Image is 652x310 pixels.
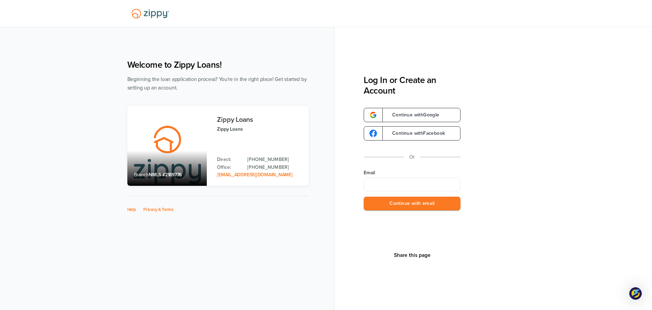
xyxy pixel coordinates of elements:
[217,164,240,171] p: Office:
[134,172,149,178] span: Branch
[247,156,302,163] a: Direct Phone: 512-975-2947
[217,172,292,178] a: Email Address: zippyguide@zippymh.com
[217,116,302,124] h3: Zippy Loans
[364,126,460,141] a: google-logoContinue withFacebook
[217,156,240,163] p: Direct:
[143,207,174,212] a: Privacy & Terms
[364,197,460,211] button: Continue with email
[217,125,302,133] p: Zippy Loans
[127,60,309,70] h1: Welcome to Zippy Loans!
[149,172,182,178] span: NMLS #2189776
[392,252,433,259] button: Share This Page
[410,153,415,161] p: Or
[385,113,439,117] span: Continue with Google
[127,76,307,91] span: Beginning the loan application process? You're in the right place! Get started by setting up an a...
[364,75,460,96] h3: Log In or Create an Account
[127,207,136,212] a: Help
[385,131,445,136] span: Continue with Facebook
[127,6,173,21] img: Lender Logo
[369,130,377,137] img: google-logo
[364,178,460,191] input: Email Address
[247,164,302,171] a: Office Phone: 512-975-2947
[369,111,377,119] img: google-logo
[364,169,460,176] label: Email
[364,108,460,122] a: google-logoContinue withGoogle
